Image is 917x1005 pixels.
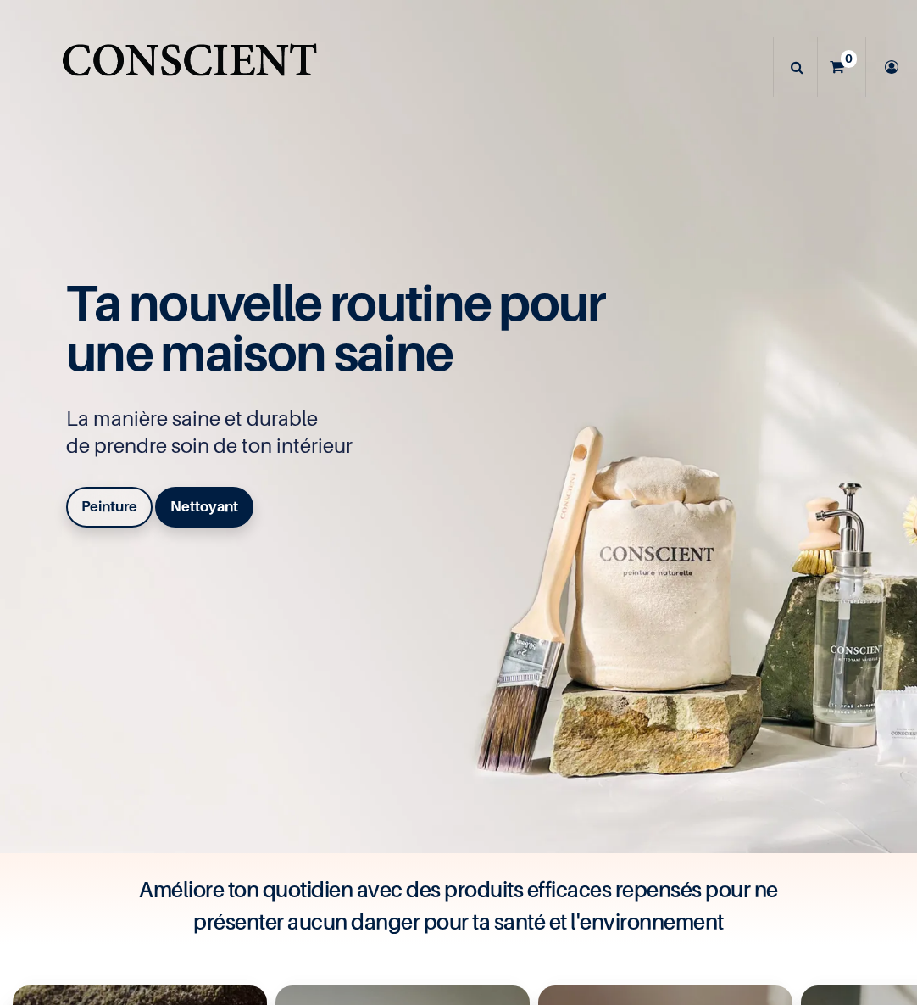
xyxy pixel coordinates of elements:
span: Ta nouvelle routine pour une maison saine [66,272,605,382]
a: Peinture [66,487,153,528]
a: Nettoyant [155,487,253,528]
b: Peinture [81,498,137,515]
a: Logo of Conscient [58,34,320,101]
b: Nettoyant [170,498,238,515]
a: 0 [818,37,865,97]
p: La manière saine et durable de prendre soin de ton intérieur [66,405,617,460]
img: Conscient [58,34,320,101]
sup: 0 [841,50,857,67]
h4: Améliore ton quotidien avec des produits efficaces repensés pour ne présenter aucun danger pour t... [119,874,798,938]
iframe: Tidio Chat [830,896,909,975]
